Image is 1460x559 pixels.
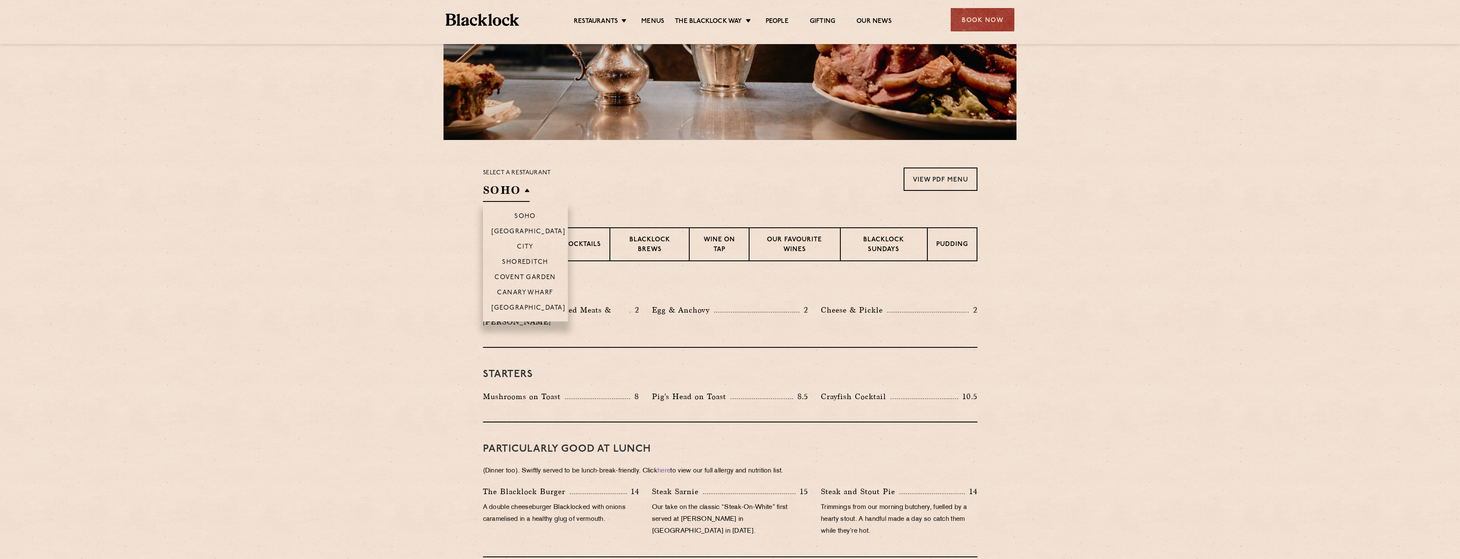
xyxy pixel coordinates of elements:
p: Steak Sarnie [652,486,703,498]
h3: Pre Chop Bites [483,282,977,293]
a: Menus [641,17,664,27]
a: Our News [856,17,892,27]
p: Blacklock Brews [619,235,681,255]
p: [GEOGRAPHIC_DATA] [491,228,566,237]
p: Blacklock Sundays [849,235,918,255]
a: here [657,468,670,474]
p: 2 [631,305,639,316]
p: Egg & Anchovy [652,304,714,316]
p: Steak and Stout Pie [821,486,899,498]
p: Select a restaurant [483,168,551,179]
p: 10.5 [958,391,977,402]
p: Our take on the classic “Steak-On-White” first served at [PERSON_NAME] in [GEOGRAPHIC_DATA] in [D... [652,502,808,537]
p: 14 [965,486,977,497]
p: The Blacklock Burger [483,486,570,498]
p: Canary Wharf [497,289,553,298]
img: BL_Textured_Logo-footer-cropped.svg [446,14,519,26]
p: Trimmings from our morning butchery, fuelled by a hearty stout. A handful made a day so catch the... [821,502,977,537]
p: City [517,243,533,252]
p: 2 [969,305,977,316]
p: Cheese & Pickle [821,304,887,316]
p: Covent Garden [494,274,556,282]
a: View PDF Menu [904,168,977,191]
a: The Blacklock Way [675,17,742,27]
p: Soho [514,213,536,221]
p: 8 [630,391,639,402]
p: [GEOGRAPHIC_DATA] [491,305,566,313]
p: Our favourite wines [758,235,831,255]
p: Cocktails [563,240,601,251]
p: Crayfish Cocktail [821,391,890,402]
h2: SOHO [483,183,530,202]
p: 2 [800,305,808,316]
p: Wine on Tap [698,235,740,255]
p: 15 [796,486,808,497]
p: Pig's Head on Toast [652,391,730,402]
p: Pudding [936,240,968,251]
p: 14 [627,486,639,497]
p: (Dinner too). Swiftly served to be lunch-break-friendly. Click to view our full allergy and nutri... [483,465,977,477]
p: A double cheeseburger Blacklocked with onions caramelised in a healthy glug of vermouth. [483,502,639,525]
p: 8.5 [793,391,809,402]
h3: Starters [483,369,977,380]
a: Restaurants [574,17,618,27]
a: Gifting [810,17,835,27]
p: Mushrooms on Toast [483,391,565,402]
p: Shoreditch [502,259,548,267]
div: Book Now [951,8,1014,31]
a: People [766,17,789,27]
h3: PARTICULARLY GOOD AT LUNCH [483,444,977,455]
